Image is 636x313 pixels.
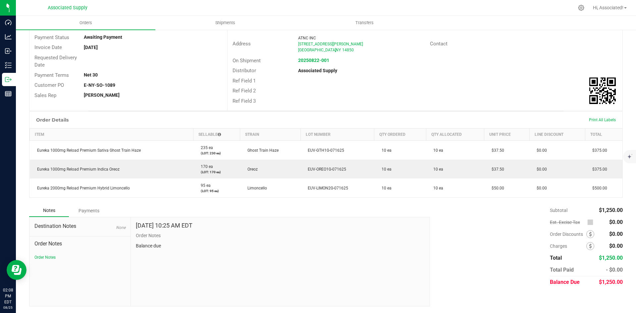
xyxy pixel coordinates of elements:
span: $1,250.00 [599,255,623,261]
p: (LOT: 95 ea) [197,188,236,193]
span: Distributor [233,68,256,74]
th: Item [30,129,193,141]
span: Payment Terms [34,72,69,78]
span: Oreoz [244,167,258,172]
span: $500.00 [589,186,607,190]
span: Sales Rep [34,92,56,98]
strong: E-NY-SO-1089 [84,82,115,88]
inline-svg: Inbound [5,48,12,54]
p: 08/25 [3,305,13,310]
span: 10 ea [430,186,443,190]
span: $0.00 [609,219,623,225]
span: On Shipment [233,58,261,64]
span: Requested Delivery Date [34,55,77,68]
p: (LOT: 230 ea) [197,151,236,156]
span: $0.00 [609,231,623,237]
span: $50.00 [488,186,504,190]
th: Total [585,129,622,141]
span: $1,250.00 [599,207,623,213]
span: Total Paid [550,267,574,273]
span: 10 ea [378,186,392,190]
span: NY [336,48,341,52]
p: (LOT: 170 ea) [197,170,236,175]
inline-svg: Analytics [5,33,12,40]
iframe: Resource center [7,260,26,280]
div: Manage settings [577,5,585,11]
th: Strain [240,129,300,141]
span: 170 ea [197,164,213,169]
button: Order Notes [34,254,56,260]
div: Payments [69,205,109,217]
span: Charges [550,243,586,249]
inline-svg: Inventory [5,62,12,69]
p: 02:08 PM EDT [3,287,13,305]
span: Ref Field 2 [233,88,256,94]
a: 20250822-001 [298,58,329,63]
span: Orders [71,20,101,26]
span: Ref Field 1 [233,78,256,84]
span: $37.50 [488,148,504,153]
span: Associated Supply [48,5,87,11]
h4: [DATE] 10:25 AM EDT [136,222,192,229]
span: 95 ea [197,183,211,188]
img: Scan me! [589,78,616,104]
strong: Associated Supply [298,68,337,73]
th: Qty Allocated [426,129,484,141]
th: Lot Number [300,129,374,141]
span: EUV-OREO1G-071625 [304,167,346,172]
span: Ref Field 3 [233,98,256,104]
span: 14850 [342,48,354,52]
inline-svg: Dashboard [5,19,12,26]
span: $0.00 [533,167,547,172]
span: ATNC INC [298,36,316,40]
p: Order Notes [136,232,425,239]
span: Payment Status [34,34,69,40]
span: Shipments [206,20,244,26]
strong: Net 30 [84,72,98,78]
span: Eureka 1000mg Reload Premium Sativa Ghost Train Haze [34,148,141,153]
inline-svg: Outbound [5,76,12,83]
span: Subtotal [550,208,567,213]
span: Balance Due [550,279,580,285]
span: Print All Labels [589,118,616,122]
span: Address [233,41,251,47]
span: $0.00 [533,186,547,190]
th: Qty Ordered [374,129,426,141]
span: [STREET_ADDRESS][PERSON_NAME] [298,42,363,46]
span: Destination Notes [34,222,126,230]
a: Shipments [155,16,295,30]
span: 235 ea [197,145,213,150]
span: $0.00 [609,243,623,249]
strong: [PERSON_NAME] [84,92,120,98]
inline-svg: Reports [5,90,12,97]
span: Eureka 1000mg Reload Premium Indica Oreoz [34,167,120,172]
span: Invoice Date [34,44,62,50]
span: - $0.00 [606,267,623,273]
p: Balance due [136,242,425,249]
a: Orders [16,16,155,30]
span: Ghost Train Haze [244,148,279,153]
span: Calculate excise tax [587,218,596,227]
span: Est. Excise Tax [550,220,585,225]
strong: [DATE] [84,45,98,50]
span: Order Discounts [550,232,586,237]
span: $1,250.00 [599,279,623,285]
span: EUV-GTH1G-071625 [304,148,344,153]
span: Order Notes [34,240,126,248]
span: Contact [430,41,448,47]
span: None [116,225,126,230]
span: $37.50 [488,167,504,172]
span: Limoncello [244,186,267,190]
strong: Awaiting Payment [84,34,122,40]
span: $375.00 [589,148,607,153]
th: Line Discount [529,129,585,141]
span: Total [550,255,562,261]
span: 10 ea [430,148,443,153]
span: Eureka 2000mg Reload Premium Hybrid Limoncello [34,186,130,190]
qrcode: 00000155 [589,78,616,104]
a: Transfers [295,16,434,30]
span: [GEOGRAPHIC_DATA] [298,48,336,52]
th: Unit Price [484,129,530,141]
